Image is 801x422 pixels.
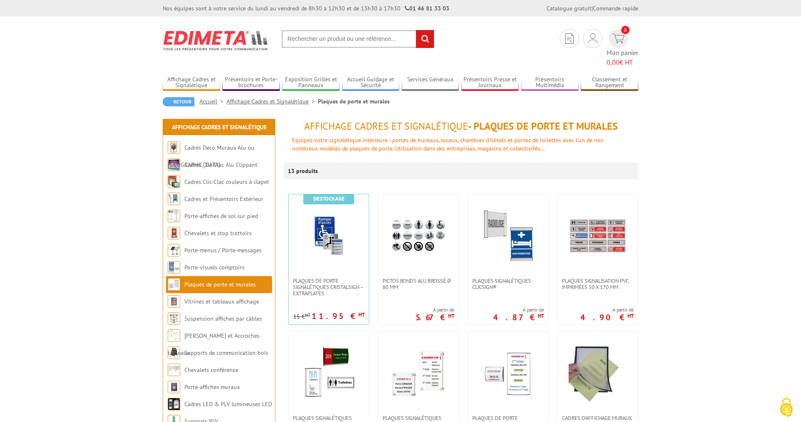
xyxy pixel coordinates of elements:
a: Cadres Deco Muraux Alu ou [GEOGRAPHIC_DATA] [168,144,254,168]
a: Affichage Cadres et Signalétique [163,76,220,90]
img: Edimeta [163,25,269,56]
p: 5.67 € [416,315,454,320]
p: 15 € [293,314,310,320]
a: Porte-affiches muraux [184,383,240,391]
a: Présentoirs et Porte-brochures [222,76,280,90]
img: Plaques de porte signalétiques - Porte Visuels AluSign® [479,344,537,402]
input: rechercher [416,30,434,48]
sup: HT [358,311,365,318]
a: Chevalets et stop trottoirs [184,229,252,237]
img: Pictos ronds alu brossé Ø 80 mm [389,207,448,265]
a: Cadres Clic-Clac Alu Clippant [184,161,257,168]
span: Affichage Cadres et Signalétique [304,120,468,133]
img: Cadres d’affichage muraux adhésif avec fermeture magnétique VIT’AFFICHE® A4 et A3 [569,344,627,402]
img: Chevalets conférence [168,364,180,376]
a: Exposition Grilles et Panneaux [282,76,340,90]
sup: HT [448,312,454,319]
span: 0,00 [607,58,620,66]
p: 4.90 € [580,315,634,320]
span: A partir de [416,306,454,313]
h1: - Plaques de porte et murales [284,121,638,132]
img: Cadres LED & PLV lumineuses LED [168,398,180,410]
a: Services Généraux [402,76,459,90]
a: Suspension affiches par câbles [184,315,262,322]
img: Cadres Deco Muraux Alu ou Bois [168,141,180,154]
img: Vitrines et tableaux affichage [168,295,180,308]
p: 4.87 € [493,315,544,320]
a: [PERSON_NAME] et Accroches tableaux [168,332,259,357]
a: Pictos ronds alu brossé Ø 80 mm [378,278,458,290]
a: Plaques signalisation PVC imprimées 50 x 170 mm [558,278,638,290]
b: Destockage [313,195,345,202]
a: Affichage Cadres et Signalétique [227,98,318,105]
a: Chevalets conférence [184,366,238,374]
a: Affichage Cadres et Signalétique [172,123,267,131]
sup: HT [538,312,544,319]
a: Plaques de porte signalétiques CristalSign – extraplates [289,278,369,296]
a: Plaques signalétiques ClicSign® [468,278,548,290]
span: Pictos ronds alu brossé Ø 80 mm [383,278,454,290]
img: Plaques signalétiques CristalSign® [389,344,448,402]
a: devis rapide 0 Mon panier 0,00€ HT [607,29,638,67]
span: € HT [607,58,638,67]
img: Porte-menus / Porte-messages [168,244,180,256]
button: Cookies (fenêtre modale) [772,394,801,422]
img: Cadres et Présentoirs Extérieur [168,193,180,205]
span: Mon panier [607,48,638,67]
img: Plaques Signalétiques Budget AluSign® [300,344,358,402]
strong: 01 46 81 33 03 [405,5,449,12]
li: Plaques de porte et murales [318,97,390,105]
a: Présentoirs Presse et Journaux [461,76,519,90]
span: A partir de [580,306,634,313]
a: Porte-menus / Porte-messages [184,246,262,254]
img: devis rapide [612,34,625,43]
input: Rechercher un produit ou une référence... [282,30,434,48]
img: Plaques de porte signalétiques CristalSign – extraplates [300,207,358,265]
a: Présentoirs Multimédia [521,76,579,90]
img: Cookies (fenêtre modale) [776,397,797,418]
p: 13 produits [288,163,319,179]
img: Porte-affiches muraux [168,381,180,393]
a: Classement et Rangement [581,76,638,90]
img: Plaques de porte et murales [168,278,180,291]
img: Plaques signalétiques ClicSign® [479,207,537,265]
a: Porte-visuels comptoirs [184,264,244,271]
img: Porte-affiches de sol sur pied [168,210,180,222]
a: Retour [163,97,194,106]
span: A partir de [493,306,544,313]
img: devis rapide [588,33,597,43]
sup: HT [305,312,310,318]
img: devis rapide [565,33,574,44]
a: Supports de communication bois [184,349,268,357]
a: Commande rapide [593,5,638,12]
span: Plaques signalétiques ClicSign® [472,278,544,290]
a: Cadres LED & PLV lumineuses LED [184,400,272,408]
a: Catalogue gratuit [547,5,592,12]
div: | [547,4,638,13]
a: Cadres et Présentoirs Extérieur [184,195,263,203]
span: Plaques de porte signalétiques CristalSign – extraplates [293,278,365,296]
img: Chevalets et stop trottoirs [168,227,180,239]
img: Cadres Clic-Clac couleurs à clapet [168,176,180,188]
div: Nos équipes sont à votre service du lundi au vendredi de 8h30 à 12h30 et de 13h30 à 17h30 [163,4,449,13]
a: Cadres Clic-Clac couleurs à clapet [184,178,269,186]
sup: HT [627,312,634,319]
a: Vitrines et tableaux affichage [184,298,259,305]
a: Porte-affiches de sol sur pied [184,212,258,220]
img: Porte-visuels comptoirs [168,261,180,274]
a: Accueil [199,98,227,105]
a: Accueil Guidage et Sécurité [342,76,400,90]
span: Plaques signalisation PVC imprimées 50 x 170 mm [562,278,634,290]
a: Plaques de porte et murales [184,281,256,288]
font: Equipez votre signalétique intérieure : portes de bureaux, locaux, chambres d'hôtels et portes de... [292,136,603,152]
img: Cimaises et Accroches tableaux [168,329,180,342]
p: 11.95 € [312,314,365,319]
img: Suspension affiches par câbles [168,312,180,325]
img: Plaques signalisation PVC imprimées 50 x 170 mm [569,207,627,265]
span: 0 [621,26,630,34]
